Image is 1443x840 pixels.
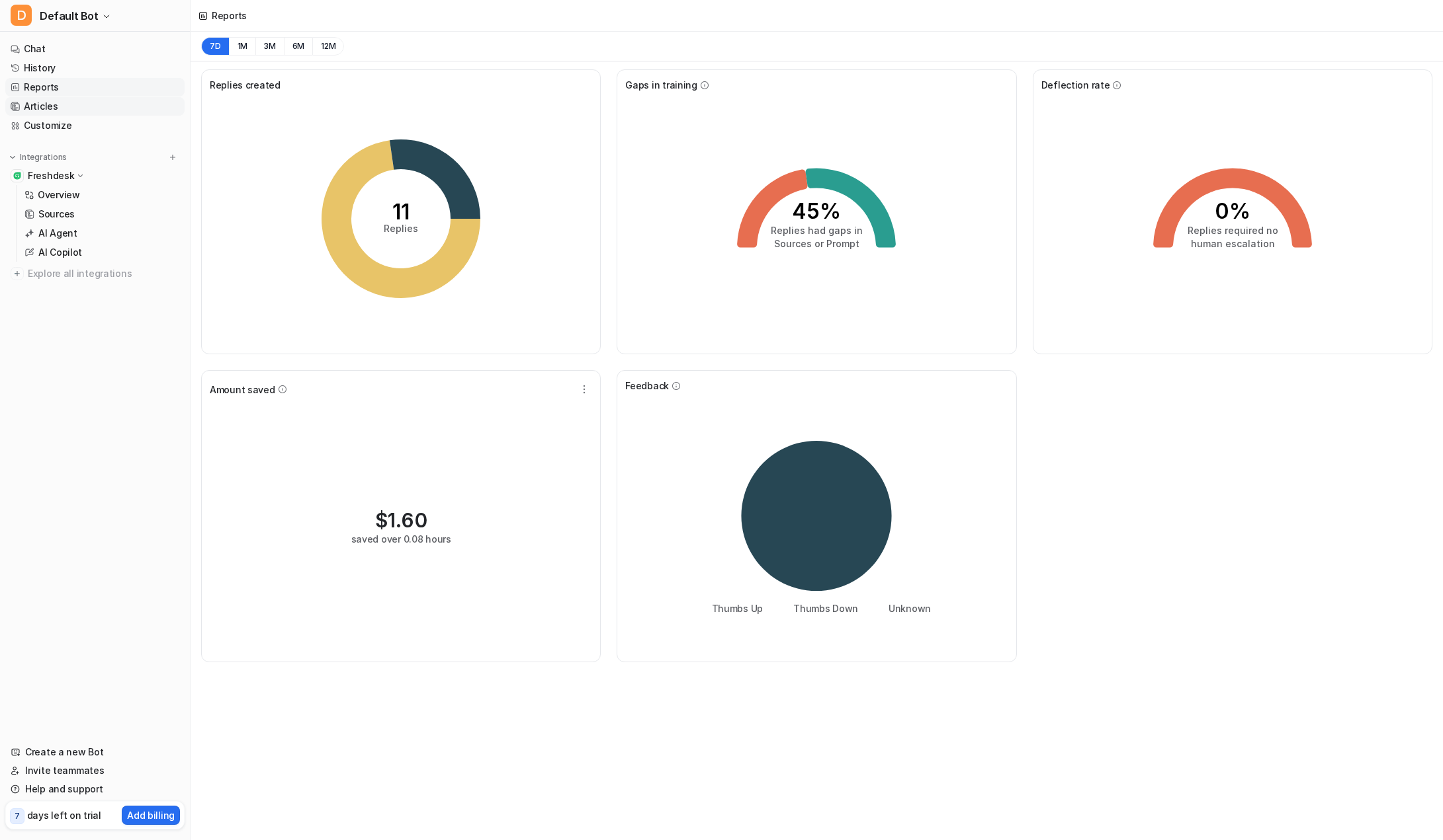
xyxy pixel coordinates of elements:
[5,761,185,780] a: Invite teammates
[201,37,229,56] button: 7D
[392,199,410,225] tspan: 11
[168,153,177,162] img: menu_add.svg
[38,188,80,202] p: Overview
[19,205,185,223] a: Sources
[792,198,841,224] tspan: 45%
[20,152,67,163] p: Integrations
[122,806,180,825] button: Add billing
[312,37,344,56] button: 12M
[210,78,281,92] span: Replies created
[11,5,32,26] span: D
[388,508,427,532] span: 1.60
[26,21,53,48] img: Profile image for Katelin
[40,7,99,25] span: Default Bot
[19,243,185,262] a: AI Copilot
[774,238,859,249] tspan: Sources or Prompt
[127,808,175,822] p: Add billing
[1215,198,1250,224] tspan: 0%
[879,601,931,615] li: Unknown
[27,808,101,822] p: days left on trial
[26,116,238,139] p: How can we help?
[77,21,103,48] img: Profile image for eesel
[5,743,185,761] a: Create a new Bot
[5,78,185,96] a: Reports
[15,810,20,822] p: 7
[5,780,185,798] a: Help and support
[703,601,763,615] li: Thumbs Up
[38,227,77,240] p: AI Agent
[13,155,251,192] div: Send us a message
[228,21,251,45] div: Close
[38,246,82,259] p: AI Copilot
[28,263,179,284] span: Explore all integrations
[11,267,24,280] img: explore all integrations
[1041,78,1110,92] span: Deflection rate
[625,78,697,92] span: Gaps in training
[26,94,238,116] p: Hi there 👋
[625,379,669,393] span: Feedback
[5,264,185,283] a: Explore all integrations
[5,59,185,77] a: History
[19,186,185,204] a: Overview
[52,21,78,48] img: Profile image for Patrick
[28,169,74,182] p: Freshdesk
[13,172,21,180] img: Freshdesk
[132,412,265,465] button: Messages
[351,532,451,546] div: saved over 0.08 hours
[51,445,81,455] span: Home
[284,37,313,56] button: 6M
[784,601,858,615] li: Thumbs Down
[5,97,185,116] a: Articles
[27,167,221,180] div: Send us a message
[384,223,418,234] tspan: Replies
[210,383,275,397] span: Amount saved
[229,37,256,56] button: 1M
[212,9,247,22] div: Reports
[19,224,185,243] a: AI Agent
[176,445,222,455] span: Messages
[1190,238,1274,249] tspan: human escalation
[1187,225,1278,236] tspan: Replies required no
[8,153,17,162] img: expand menu
[771,225,863,236] tspan: Replies had gaps in
[375,508,427,532] div: $
[5,151,71,164] button: Integrations
[38,208,75,221] p: Sources
[5,116,185,135] a: Customize
[5,40,185,58] a: Chat
[255,37,284,56] button: 3M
